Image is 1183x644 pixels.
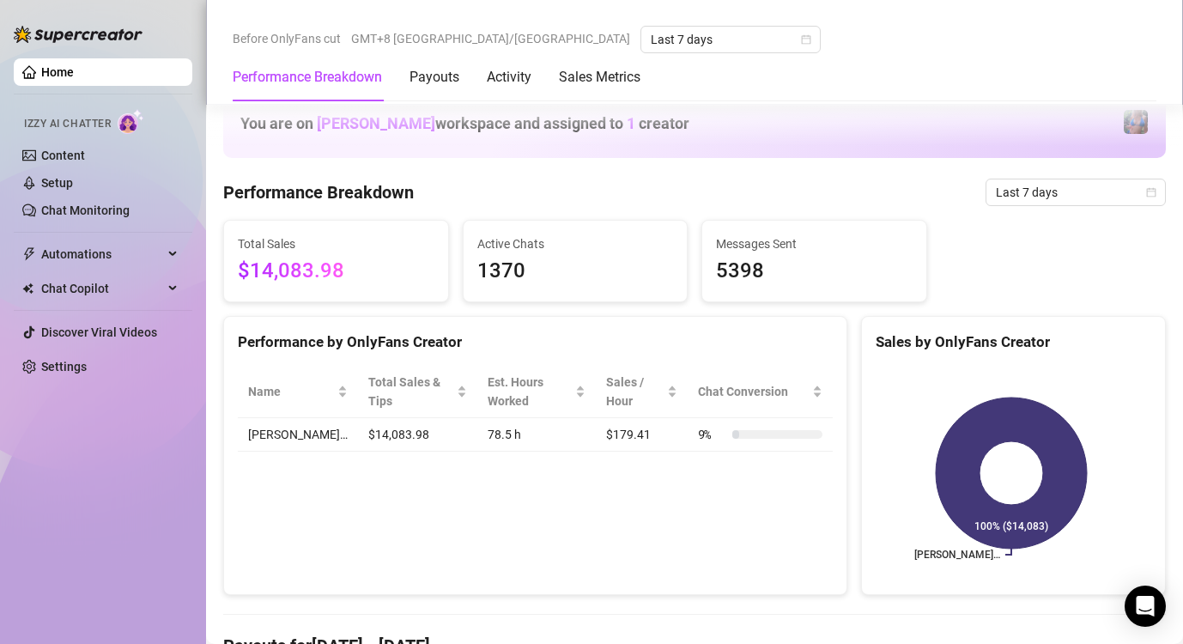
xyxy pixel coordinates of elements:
th: Chat Conversion [688,366,833,418]
th: Name [238,366,358,418]
th: Sales / Hour [596,366,688,418]
img: Jaylie [1124,110,1148,134]
td: [PERSON_NAME]… [238,418,358,452]
span: [PERSON_NAME] [317,114,435,132]
div: Performance by OnlyFans Creator [238,331,833,354]
text: [PERSON_NAME]… [914,549,1000,561]
div: Open Intercom Messenger [1125,586,1166,627]
span: calendar [801,34,811,45]
td: 78.5 h [477,418,596,452]
span: Last 7 days [996,179,1156,205]
span: Chat Conversion [698,382,809,401]
span: Active Chats [477,234,674,253]
span: $14,083.98 [238,255,434,288]
span: 9 % [698,425,725,444]
span: Sales / Hour [606,373,664,410]
span: Before OnlyFans cut [233,26,341,52]
td: $14,083.98 [358,418,477,452]
img: Chat Copilot [22,283,33,295]
span: Messages Sent [716,234,913,253]
a: Home [41,65,74,79]
span: Name [248,382,334,401]
span: GMT+8 [GEOGRAPHIC_DATA]/[GEOGRAPHIC_DATA] [351,26,630,52]
img: AI Chatter [118,109,144,134]
span: Izzy AI Chatter [24,116,111,132]
th: Total Sales & Tips [358,366,477,418]
div: Payouts [409,67,459,88]
td: $179.41 [596,418,688,452]
span: thunderbolt [22,247,36,261]
span: calendar [1146,187,1156,197]
span: 1 [627,114,635,132]
h1: You are on workspace and assigned to creator [240,114,689,133]
a: Content [41,149,85,162]
span: Total Sales & Tips [368,373,453,410]
a: Discover Viral Videos [41,325,157,339]
div: Est. Hours Worked [488,373,572,410]
h4: Performance Breakdown [223,180,414,204]
span: Chat Copilot [41,275,163,302]
span: Total Sales [238,234,434,253]
span: Last 7 days [651,27,810,52]
a: Setup [41,176,73,190]
div: Activity [487,67,531,88]
div: Sales Metrics [559,67,640,88]
span: 1370 [477,255,674,288]
div: Performance Breakdown [233,67,382,88]
span: Automations [41,240,163,268]
span: 5398 [716,255,913,288]
img: logo-BBDzfeDw.svg [14,26,143,43]
a: Settings [41,360,87,374]
div: Sales by OnlyFans Creator [876,331,1151,354]
a: Chat Monitoring [41,204,130,217]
